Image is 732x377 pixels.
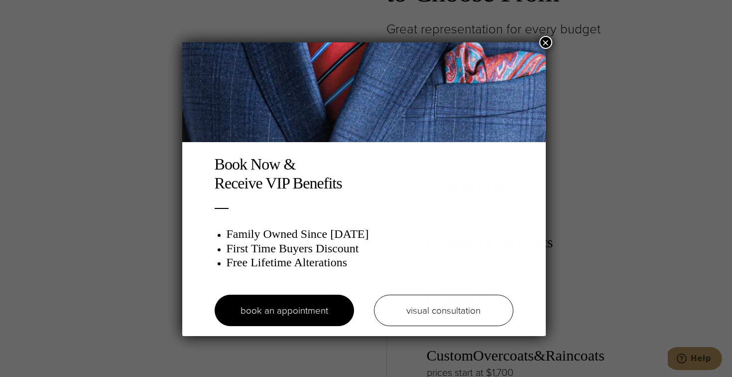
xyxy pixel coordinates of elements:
h3: Free Lifetime Alterations [227,255,513,270]
a: book an appointment [215,295,354,326]
span: Help [23,7,43,16]
button: Close [539,36,552,49]
h3: First Time Buyers Discount [227,241,513,256]
a: visual consultation [374,295,513,326]
h3: Family Owned Since [DATE] [227,227,513,241]
h2: Book Now & Receive VIP Benefits [215,155,513,193]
